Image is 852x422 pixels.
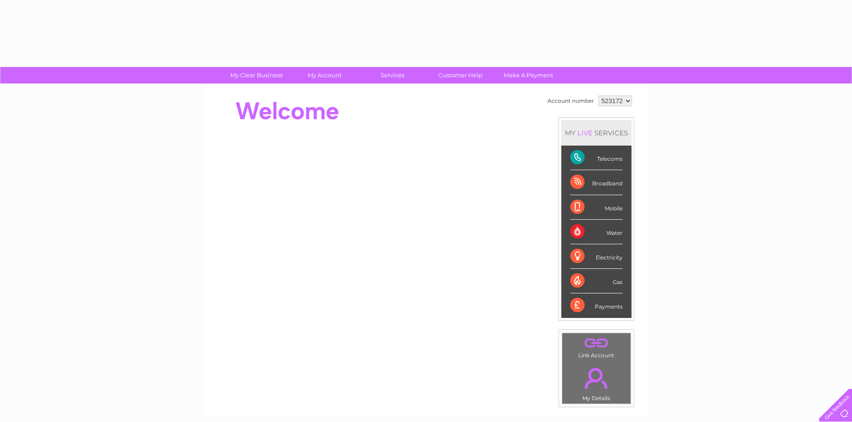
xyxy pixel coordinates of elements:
[570,293,623,318] div: Payments
[492,67,565,84] a: Make A Payment
[562,333,631,361] td: Link Account
[564,363,628,394] a: .
[570,170,623,195] div: Broadband
[564,335,628,351] a: .
[570,146,623,170] div: Telecoms
[356,67,429,84] a: Services
[570,244,623,269] div: Electricity
[576,129,594,137] div: LIVE
[570,269,623,293] div: Gas
[424,67,497,84] a: Customer Help
[561,120,632,146] div: MY SERVICES
[570,220,623,244] div: Water
[545,93,596,109] td: Account number
[562,360,631,404] td: My Details
[570,195,623,220] div: Mobile
[288,67,361,84] a: My Account
[220,67,293,84] a: My Clear Business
